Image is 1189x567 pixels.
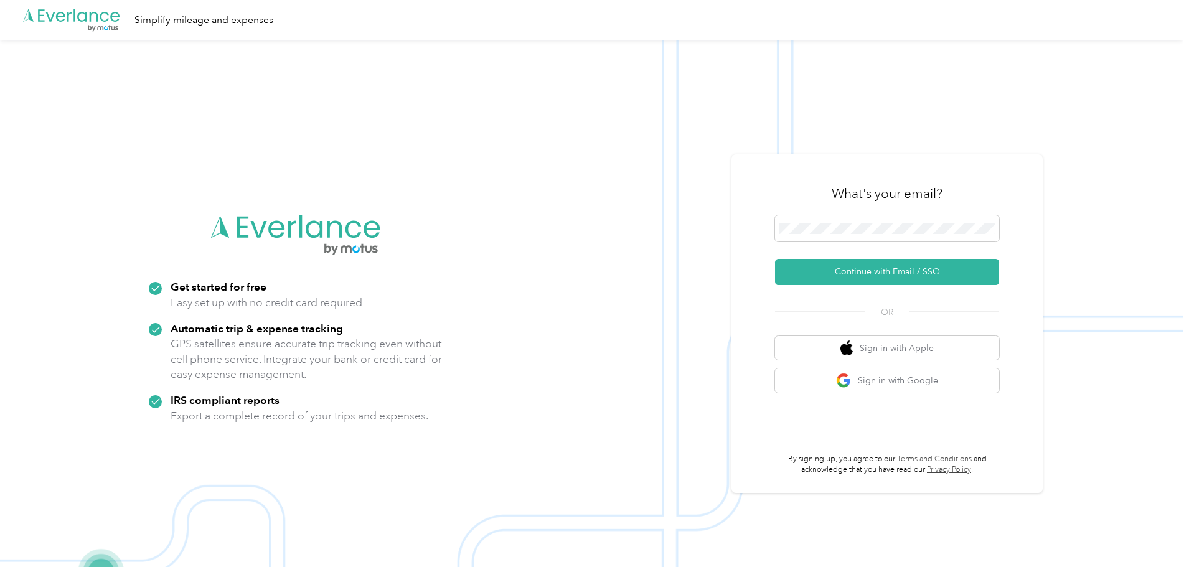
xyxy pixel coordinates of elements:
[171,280,266,293] strong: Get started for free
[897,454,972,464] a: Terms and Conditions
[775,336,999,360] button: apple logoSign in with Apple
[832,185,942,202] h3: What's your email?
[171,393,280,406] strong: IRS compliant reports
[171,322,343,335] strong: Automatic trip & expense tracking
[865,306,909,319] span: OR
[171,336,443,382] p: GPS satellites ensure accurate trip tracking even without cell phone service. Integrate your bank...
[171,295,362,311] p: Easy set up with no credit card required
[134,12,273,28] div: Simplify mileage and expenses
[775,454,999,476] p: By signing up, you agree to our and acknowledge that you have read our .
[775,259,999,285] button: Continue with Email / SSO
[836,373,852,388] img: google logo
[775,368,999,393] button: google logoSign in with Google
[840,340,853,356] img: apple logo
[171,408,428,424] p: Export a complete record of your trips and expenses.
[927,465,971,474] a: Privacy Policy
